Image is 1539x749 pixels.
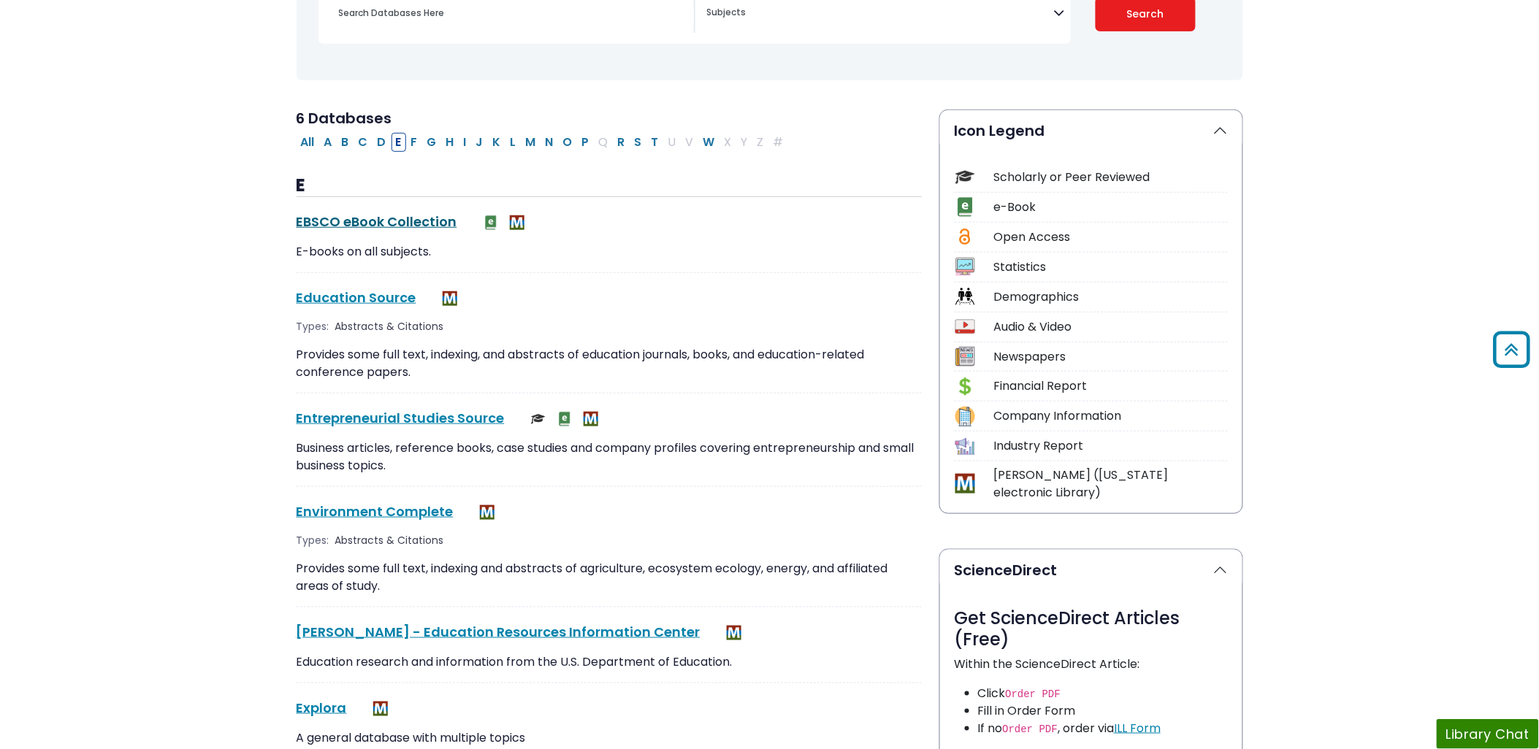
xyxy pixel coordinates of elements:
img: MeL (Michigan electronic Library) [373,702,388,716]
img: MeL (Michigan electronic Library) [510,215,524,230]
span: Types: [297,319,329,334]
p: Provides some full text, indexing and abstracts of agriculture, ecosystem ecology, energy, and af... [297,560,922,595]
div: Company Information [994,407,1228,425]
div: Statistics [994,258,1228,276]
img: Icon Scholarly or Peer Reviewed [955,167,975,187]
button: Filter Results I [459,133,471,152]
a: Entrepreneurial Studies Source [297,409,505,427]
img: Icon Open Access [956,227,974,247]
img: e-Book [557,412,572,426]
img: Icon Financial Report [955,377,975,396]
button: Filter Results L [506,133,521,152]
p: Business articles, reference books, case studies and company profiles covering entrepreneurship a... [297,439,922,475]
button: Filter Results H [442,133,459,152]
div: Scholarly or Peer Reviewed [994,169,1228,186]
img: Icon e-Book [955,197,975,217]
a: Environment Complete [297,502,454,521]
span: 6 Databases [297,108,392,128]
textarea: Search [707,8,1054,20]
button: Filter Results G [423,133,441,152]
button: Filter Results A [320,133,337,152]
button: Filter Results K [489,133,505,152]
img: Icon Newspapers [955,347,975,366]
button: Filter Results P [578,133,594,152]
div: Abstracts & Citations [335,319,447,334]
div: Abstracts & Citations [335,533,447,548]
img: Icon Statistics [955,257,975,277]
button: Filter Results C [354,133,373,152]
p: Education research and information from the U.S. Department of Education. [297,653,922,671]
img: Icon Company Information [955,407,975,426]
div: Industry Report [994,437,1228,455]
img: Icon Industry Report [955,437,975,456]
button: Library Chat [1437,719,1539,749]
h3: E [297,175,922,197]
p: E-books on all subjects. [297,243,922,261]
button: Filter Results D [373,133,391,152]
p: Provides some full text, indexing, and abstracts of education journals, books, and education-rela... [297,346,922,381]
button: Filter Results W [699,133,719,152]
li: If no , order via [978,720,1228,737]
img: e-Book [484,215,498,230]
button: Icon Legend [940,110,1242,151]
li: Fill in Order Form [978,702,1228,720]
div: e-Book [994,199,1228,216]
button: Filter Results F [407,133,422,152]
li: Click [978,685,1228,702]
button: Filter Results E [392,133,406,152]
p: A general database with multiple topics [297,729,922,747]
div: Financial Report [994,377,1228,395]
button: Filter Results N [541,133,558,152]
button: Filter Results S [630,133,646,152]
button: Filter Results M [522,133,541,152]
div: Newspapers [994,348,1228,366]
button: Filter Results R [614,133,630,152]
button: Filter Results J [472,133,488,152]
div: Open Access [994,228,1228,246]
button: All [297,133,319,152]
img: Icon Audio & Video [955,317,975,337]
img: MeL (Michigan electronic Library) [443,291,457,306]
a: Education Source [297,288,416,307]
h3: Get ScienceDirect Articles (Free) [955,608,1228,650]
a: [PERSON_NAME] - Education Resources Information Center [297,623,700,641]
a: Back to Top [1489,338,1535,362]
button: Filter Results T [647,133,663,152]
div: Alpha-list to filter by first letter of database name [297,133,790,150]
img: Icon Demographics [955,287,975,307]
img: Icon MeL (Michigan electronic Library) [955,474,975,493]
code: Order PDF [1006,688,1061,700]
p: Within the ScienceDirect Article: [955,656,1228,673]
code: Order PDF [1003,723,1058,735]
button: Filter Results B [337,133,354,152]
a: Explora [297,699,347,717]
img: MeL (Michigan electronic Library) [480,505,494,520]
button: ScienceDirect [940,550,1242,591]
div: Audio & Video [994,318,1228,336]
img: MeL (Michigan electronic Library) [584,412,598,426]
button: Filter Results O [559,133,577,152]
a: EBSCO eBook Collection [297,212,457,231]
input: Search database by title or keyword [330,2,694,23]
div: Demographics [994,288,1228,306]
div: [PERSON_NAME] ([US_STATE] electronic Library) [994,466,1228,502]
span: Types: [297,533,329,548]
a: ILL Form [1114,720,1161,737]
img: Scholarly or Peer Reviewed [531,412,546,426]
img: MeL (Michigan electronic Library) [727,626,741,640]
